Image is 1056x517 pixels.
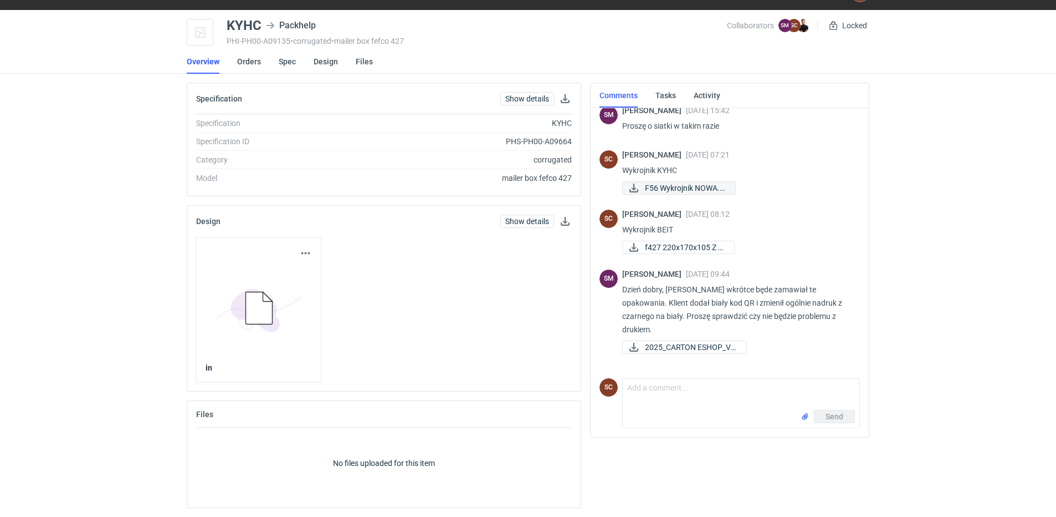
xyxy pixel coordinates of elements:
[622,223,851,236] p: Wykrojnik BEIT
[686,106,730,115] span: [DATE] 15:42
[196,173,346,184] div: Model
[778,19,792,32] figcaption: SM
[622,210,686,219] span: [PERSON_NAME]
[622,106,686,115] span: [PERSON_NAME]
[196,118,346,129] div: Specification
[206,363,212,372] strong: in
[206,362,312,373] a: in
[694,83,720,108] a: Activity
[645,341,737,353] span: 2025_CARTON ESHOP_V5...
[346,173,572,184] div: mailer box fefco 427
[622,181,736,195] a: F56 Wykrojnik NOWA.p...
[599,83,638,108] a: Comments
[346,136,572,147] div: PHS-PH00-A09664
[686,150,730,159] span: [DATE] 07:21
[599,378,618,397] div: Sylwia Cichórz
[645,182,726,194] span: F56 Wykrojnik NOWA.p...
[196,410,213,419] h2: Files
[599,150,618,169] figcaption: SC
[599,378,618,397] figcaption: SC
[622,241,733,254] div: f427 220x170x105 Z BEIT E Wykrojnik.pdf
[196,154,346,165] div: Category
[622,283,851,336] p: Dzień dobry, [PERSON_NAME] wkrótce będe zamawiał te opakowania. Klient dodał biały kod QR i zmien...
[227,19,262,32] div: KYHC
[196,94,242,103] h2: Specification
[314,49,338,74] a: Design
[196,136,346,147] div: Specification ID
[346,154,572,165] div: corrugated
[797,19,810,32] img: Tomasz Kubiak
[599,210,618,228] div: Sylwia Cichórz
[622,270,686,278] span: [PERSON_NAME]
[299,247,312,260] button: Actions
[500,92,554,105] a: Show details
[686,270,730,278] span: [DATE] 09:44
[290,37,331,45] span: • corrugated
[599,270,618,288] div: Sebastian Markut
[655,83,676,108] a: Tasks
[826,413,843,420] span: Send
[622,119,851,133] p: Proszę o siatki w takim razie
[279,49,296,74] a: Spec
[331,37,404,45] span: • mailer box fefco 427
[686,210,730,219] span: [DATE] 08:12
[622,341,733,354] div: 2025_CARTON ESHOP_V5.pdf
[814,410,855,423] button: Send
[622,164,851,177] p: Wykrojnik KYHC
[187,49,219,74] a: Overview
[500,215,554,228] a: Show details
[558,92,572,105] button: Download specification
[622,341,747,354] a: 2025_CARTON ESHOP_V5...
[727,21,774,30] span: Collaborators
[622,181,733,195] div: F56 Wykrojnik NOWA.pdf
[787,19,801,32] figcaption: SC
[558,215,572,228] button: Download design
[622,241,735,254] a: f427 220x170x105 Z B...
[622,150,686,159] span: [PERSON_NAME]
[237,49,261,74] a: Orders
[266,19,316,32] div: Packhelp
[333,458,435,469] p: No files uploaded for this item
[356,49,373,74] a: Files
[645,241,725,254] span: f427 220x170x105 Z B...
[196,217,221,226] h2: Design
[227,37,727,45] div: PHI-PH00-A09135
[599,106,618,124] figcaption: SM
[599,106,618,124] div: Sebastian Markut
[599,150,618,169] div: Sylwia Cichórz
[346,118,572,129] div: KYHC
[599,270,618,288] figcaption: SM
[827,19,869,32] div: Locked
[599,210,618,228] figcaption: SC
